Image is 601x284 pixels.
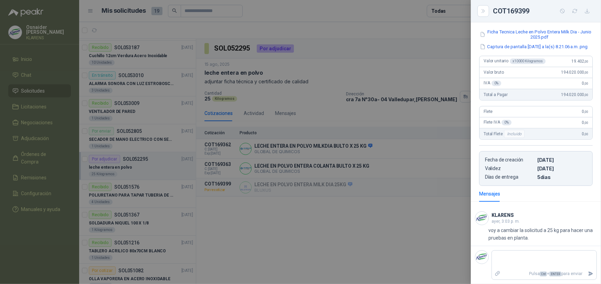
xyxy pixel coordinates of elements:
[510,59,546,64] div: x 10000 Kilogramos
[582,109,588,114] span: 0
[584,60,588,63] span: ,00
[584,71,588,74] span: ,00
[537,166,587,171] p: [DATE]
[584,82,588,85] span: ,00
[585,268,597,280] button: Enviar
[484,130,526,138] span: Total Flete
[540,272,547,276] span: Ctrl
[493,6,593,17] div: COT169399
[492,219,520,224] span: ayer, 3:03 p. m.
[484,92,508,97] span: Total a Pagar
[488,227,597,242] p: voy a cambiar la solicitud a 25 kg para hacer una pruebas en planta.
[484,59,546,64] span: Valor unitario
[484,120,512,125] span: Flete IVA
[479,43,588,50] button: Captura de pantalla [DATE] a la(s) 8.21.06 a.m..png
[484,109,493,114] span: Flete
[475,251,488,264] img: Company Logo
[479,29,593,40] button: Ficha Tecnica Leche en Polvo Entera Milk Dia - Junio 2025.pdf
[537,174,587,180] p: 5 dias
[492,268,504,280] label: Adjuntar archivos
[584,132,588,136] span: ,00
[485,174,535,180] p: Días de entrega
[582,120,588,125] span: 0
[584,93,588,97] span: ,00
[582,81,588,86] span: 0
[492,81,502,86] div: 0 %
[571,59,588,64] span: 19.402
[504,268,586,280] p: Pulsa + para enviar
[479,190,500,198] div: Mensajes
[584,110,588,114] span: ,00
[582,132,588,136] span: 0
[485,157,535,163] p: Fecha de creación
[502,120,512,125] div: 0 %
[561,92,588,97] span: 194.020.000
[537,157,587,163] p: [DATE]
[484,81,501,86] span: IVA
[561,70,588,75] span: 194.020.000
[504,130,525,138] div: Incluido
[549,272,561,276] span: ENTER
[584,121,588,125] span: ,00
[492,213,514,217] h3: KLARENS
[475,212,488,225] img: Company Logo
[484,70,504,75] span: Valor bruto
[485,166,535,171] p: Validez
[479,7,487,15] button: Close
